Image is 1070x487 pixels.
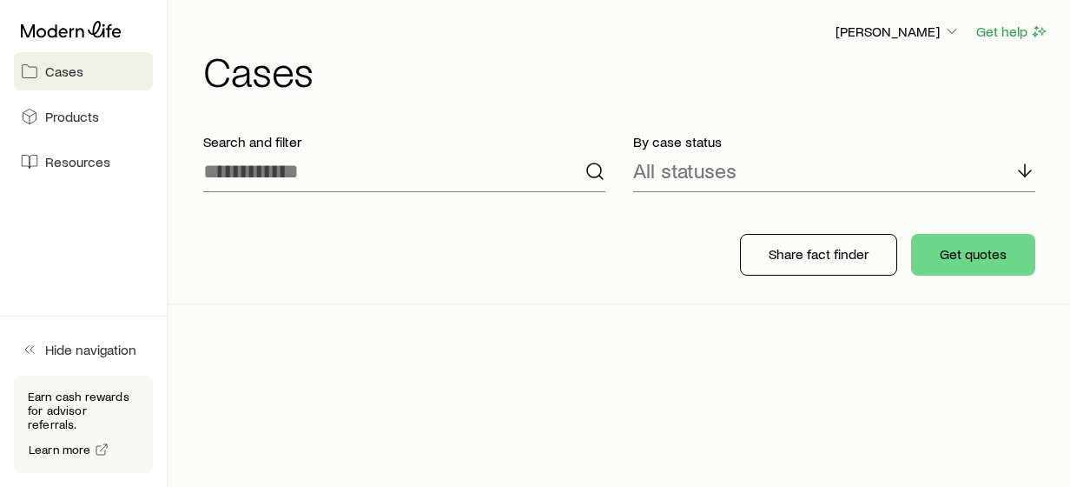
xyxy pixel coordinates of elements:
span: Resources [45,153,110,170]
a: Cases [14,52,153,90]
button: Hide navigation [14,330,153,369]
button: Get help [975,22,1049,42]
p: Search and filter [203,133,605,150]
p: Earn cash rewards for advisor referrals. [28,390,139,431]
button: Share fact finder [740,234,897,276]
button: Get quotes [911,234,1035,276]
p: By case status [633,133,1035,150]
button: [PERSON_NAME] [835,22,961,43]
span: Learn more [29,444,91,456]
p: All statuses [633,158,736,183]
p: Share fact finder [769,245,869,263]
span: Cases [45,63,83,80]
p: [PERSON_NAME] [836,23,961,40]
div: Earn cash rewards for advisor referrals.Learn more [14,376,153,473]
h1: Cases [203,50,1049,91]
span: Hide navigation [45,341,136,358]
a: Products [14,97,153,136]
span: Products [45,108,99,125]
a: Resources [14,143,153,181]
